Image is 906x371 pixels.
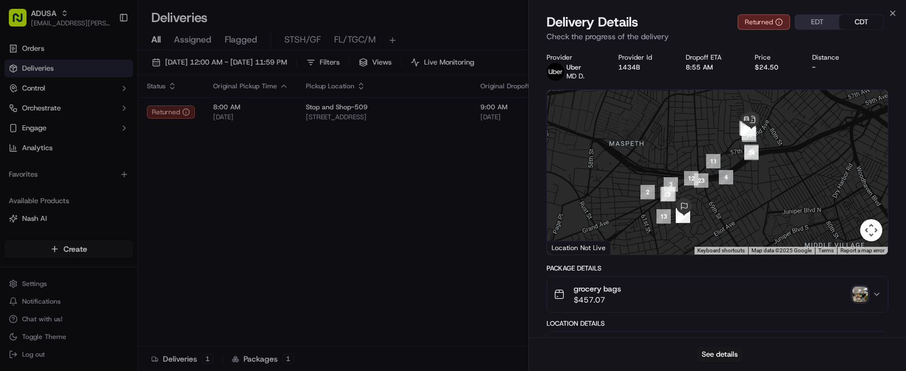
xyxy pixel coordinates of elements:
[744,146,759,160] div: 24
[818,247,834,253] a: Terms (opens in new tab)
[547,241,611,255] div: Location Not Live
[852,287,868,302] img: photo_proof_of_delivery image
[547,277,888,312] button: grocery bags$457.07photo_proof_of_delivery image
[684,171,698,185] div: 12
[742,128,756,142] div: 10
[566,72,585,81] span: MD D.
[574,294,621,305] span: $457.07
[738,14,790,30] button: Returned
[547,63,564,81] img: profile_uber_ahold_partner.png
[755,63,794,72] div: $24.50
[547,264,888,273] div: Package Details
[697,347,743,362] button: See details
[795,15,839,29] button: EDT
[550,240,586,255] img: Google
[89,226,182,246] a: 💻API Documentation
[547,319,888,328] div: Location Details
[93,232,102,241] div: 💻
[694,173,708,188] div: 23
[618,53,668,62] div: Provider Id
[78,257,134,266] a: Powered byPylon
[686,53,738,62] div: Dropoff ETA
[547,53,601,62] div: Provider
[11,176,31,196] img: 1736555255976-a54dd68f-1ca7-489b-9aae-adbdc363a1c4
[29,142,199,153] input: Got a question? Start typing here...
[11,232,20,241] div: 📗
[686,63,738,72] div: 8:55 AM
[664,177,678,192] div: 3
[547,13,638,31] span: Delivery Details
[860,219,882,241] button: Map camera controls
[550,240,586,255] a: Open this area in Google Maps (opens a new window)
[751,247,812,253] span: Map data ©2025 Google
[660,187,675,202] div: 22
[547,31,888,42] p: Check the progress of the delivery
[697,247,745,255] button: Keyboard shortcuts
[566,63,585,72] p: Uber
[104,231,177,242] span: API Documentation
[618,63,640,72] button: 1434B
[840,247,884,253] a: Report a map error
[755,53,794,62] div: Price
[839,15,883,29] button: CDT
[574,283,621,294] span: grocery bags
[38,176,181,187] div: Start new chat
[22,231,84,242] span: Knowledge Base
[640,185,655,199] div: 2
[661,187,676,201] div: 1
[188,179,201,193] button: Start new chat
[812,53,855,62] div: Distance
[11,115,201,132] p: Welcome 👋
[38,187,140,196] div: We're available if you need us!
[656,209,671,224] div: 13
[719,170,733,184] div: 4
[812,63,855,72] div: -
[7,226,89,246] a: 📗Knowledge Base
[741,126,756,140] div: 25
[744,145,759,159] div: 5
[110,258,134,266] span: Pylon
[11,82,33,104] img: Nash
[706,154,720,168] div: 11
[739,121,754,135] div: 28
